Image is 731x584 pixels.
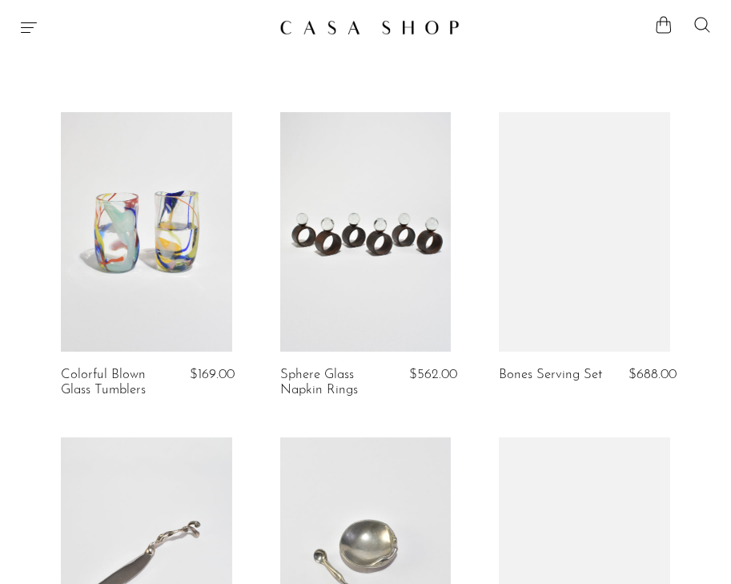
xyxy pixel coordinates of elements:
a: Sphere Glass Napkin Rings [280,368,391,397]
span: $169.00 [190,368,235,381]
a: Bones Serving Set [499,368,602,382]
a: Colorful Blown Glass Tumblers [61,368,171,397]
button: Menu [19,18,38,37]
span: $562.00 [409,368,457,381]
span: $688.00 [629,368,677,381]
